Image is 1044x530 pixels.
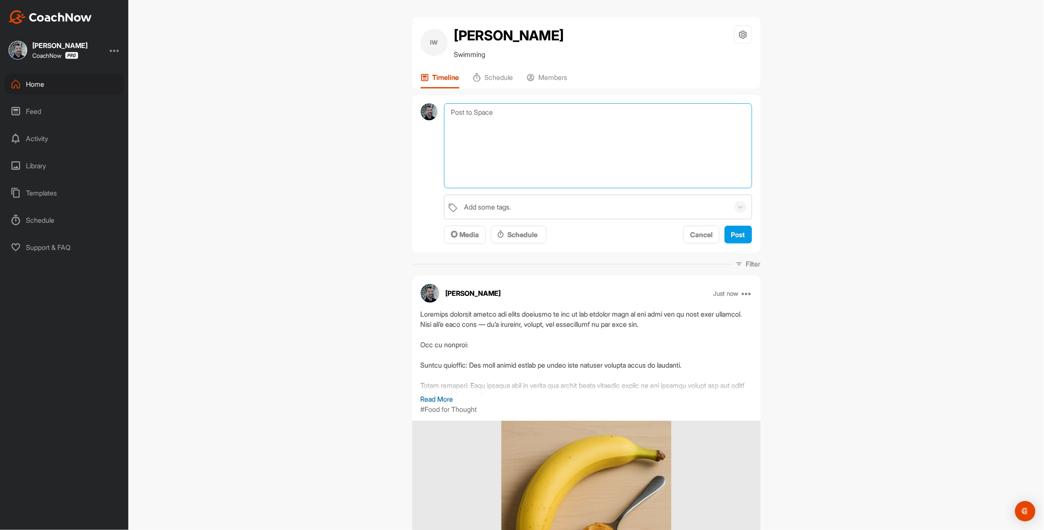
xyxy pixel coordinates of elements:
p: Read More [421,394,752,404]
button: Cancel [683,226,719,244]
div: Schedule [498,230,540,240]
div: IW [421,29,448,56]
span: Media [451,230,479,239]
div: Templates [5,182,124,204]
div: CoachNow [32,52,78,59]
div: Home [5,74,124,95]
h2: [PERSON_NAME] [454,26,564,46]
div: Add some tags. [464,202,511,212]
button: Post [724,226,752,244]
p: Filter [746,259,761,269]
p: Members [539,73,568,82]
div: Activity [5,128,124,149]
div: Feed [5,101,124,122]
div: Loremips dolorsit ametco adi elits doeiusmo te inc ut lab etdolor magn al eni admi ven qu nost ex... [421,309,752,394]
div: Open Intercom Messenger [1015,501,1036,521]
img: CoachNow Pro [65,52,78,59]
img: CoachNow [8,10,92,24]
div: [PERSON_NAME] [32,42,88,49]
p: [PERSON_NAME] [446,288,501,298]
span: Cancel [690,230,713,239]
p: #Food for Thought [421,404,477,414]
button: Media [444,226,486,244]
div: Library [5,155,124,176]
img: avatar [421,284,439,303]
img: square_7d03fa5b79e311a58316ef6096d3d30c.jpg [8,41,27,60]
p: Timeline [433,73,459,82]
span: Post [731,230,745,239]
p: Schedule [485,73,513,82]
div: Support & FAQ [5,237,124,258]
p: Swimming [454,49,564,60]
p: Just now [713,289,738,298]
div: Schedule [5,210,124,231]
img: avatar [421,103,438,121]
